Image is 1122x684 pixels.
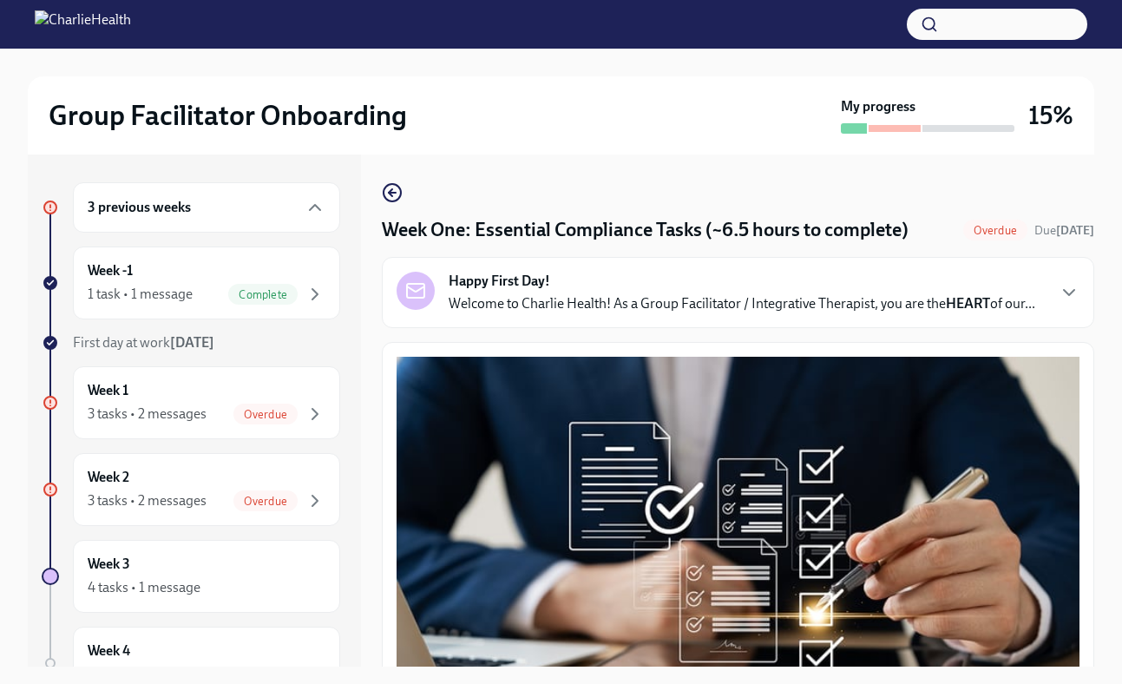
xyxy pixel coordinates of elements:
[42,247,340,319] a: Week -11 task • 1 messageComplete
[170,334,214,351] strong: [DATE]
[42,366,340,439] a: Week 13 tasks • 2 messagesOverdue
[1028,100,1073,131] h3: 15%
[88,641,130,661] h6: Week 4
[1034,222,1094,239] span: September 9th, 2025 09:00
[88,555,130,574] h6: Week 3
[88,285,193,304] div: 1 task • 1 message
[88,198,191,217] h6: 3 previous weeks
[233,408,298,421] span: Overdue
[42,540,340,613] a: Week 34 tasks • 1 message
[841,97,915,116] strong: My progress
[382,217,909,243] h4: Week One: Essential Compliance Tasks (~6.5 hours to complete)
[88,578,200,597] div: 4 tasks • 1 message
[449,294,1035,313] p: Welcome to Charlie Health! As a Group Facilitator / Integrative Therapist, you are the of our...
[1034,223,1094,238] span: Due
[73,334,214,351] span: First day at work
[73,182,340,233] div: 3 previous weeks
[88,381,128,400] h6: Week 1
[88,261,133,280] h6: Week -1
[228,288,298,301] span: Complete
[88,404,207,424] div: 3 tasks • 2 messages
[88,468,129,487] h6: Week 2
[88,665,121,684] div: 1 task
[88,491,207,510] div: 3 tasks • 2 messages
[233,495,298,508] span: Overdue
[946,295,990,312] strong: HEART
[42,333,340,352] a: First day at work[DATE]
[42,453,340,526] a: Week 23 tasks • 2 messagesOverdue
[963,224,1027,237] span: Overdue
[449,272,550,291] strong: Happy First Day!
[49,98,407,133] h2: Group Facilitator Onboarding
[35,10,131,38] img: CharlieHealth
[1056,223,1094,238] strong: [DATE]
